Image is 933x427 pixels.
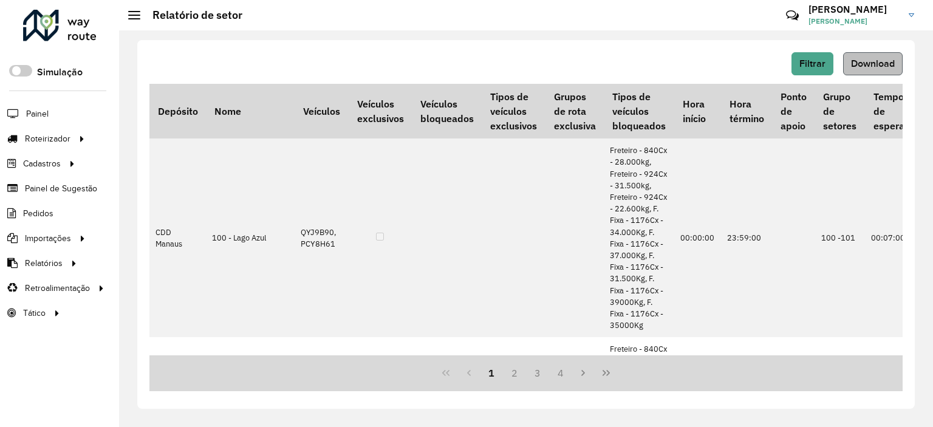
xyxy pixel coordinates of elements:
td: CDD Manaus [149,138,206,337]
span: Retroalimentação [25,282,90,295]
th: Grupos de rota exclusiva [545,84,604,138]
button: Last Page [595,361,618,384]
th: Veículos bloqueados [412,84,482,138]
td: QYJ9B90, PCY8H61 [295,138,348,337]
button: Filtrar [791,52,833,75]
th: Tipos de veículos bloqueados [604,84,674,138]
button: Download [843,52,903,75]
span: Tático [23,307,46,319]
span: Importações [25,232,71,245]
span: Cadastros [23,157,61,170]
td: 00:00:00 [674,138,721,337]
button: 4 [549,361,572,384]
td: Freteiro - 840Cx - 28.000kg, Freteiro - 924Cx - 31.500kg, Freteiro - 924Cx - 22.600kg, F. Fixa - ... [604,138,674,337]
th: Tipos de veículos exclusivos [482,84,545,138]
td: 23:59:00 [721,138,772,337]
td: 00:07:00 [865,138,912,337]
button: 3 [526,361,549,384]
h2: Relatório de setor [140,9,242,22]
label: Simulação [37,65,83,80]
span: Relatórios [25,257,63,270]
th: Grupo de setores [815,84,865,138]
span: Roteirizador [25,132,70,145]
span: Download [851,58,895,69]
th: Nome [206,84,295,138]
span: Painel de Sugestão [25,182,97,195]
th: Hora início [674,84,721,138]
th: Veículos exclusivos [349,84,412,138]
td: 100 -101 [815,138,865,337]
th: Hora término [721,84,772,138]
span: Painel [26,108,49,120]
span: Pedidos [23,207,53,220]
span: Filtrar [799,58,825,69]
button: Next Page [572,361,595,384]
h3: [PERSON_NAME] [808,4,900,15]
button: 1 [480,361,504,384]
span: [PERSON_NAME] [808,16,900,27]
td: 100 - Lago Azul [206,138,295,337]
th: Tempo de espera [865,84,912,138]
a: Contato Rápido [779,2,805,29]
button: 2 [503,361,526,384]
th: Ponto de apoio [772,84,815,138]
th: Depósito [149,84,206,138]
th: Veículos [295,84,348,138]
